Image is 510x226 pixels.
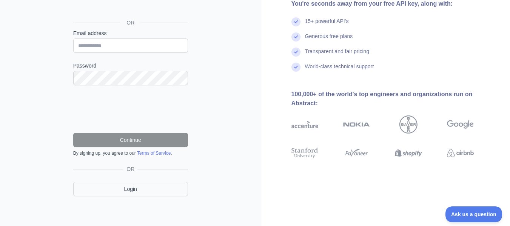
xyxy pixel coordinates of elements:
label: Email address [73,29,188,37]
div: World-class technical support [305,63,374,78]
div: By signing up, you agree to our . [73,150,188,156]
a: Terms of Service [137,151,171,156]
a: Login [73,182,188,196]
span: OR [120,19,140,26]
div: Transparent and fair pricing [305,48,370,63]
span: OR [123,165,137,173]
img: shopify [395,146,422,160]
div: 15+ powerful API's [305,17,349,32]
img: google [447,115,474,134]
img: check mark [291,32,300,42]
div: Generous free plans [305,32,353,48]
img: bayer [399,115,418,134]
img: check mark [291,17,300,26]
iframe: reCAPTCHA [73,94,188,124]
img: payoneer [343,146,370,160]
label: Password [73,62,188,69]
img: check mark [291,48,300,57]
div: 100,000+ of the world's top engineers and organizations run on Abstract: [291,90,498,108]
button: Continue [73,133,188,147]
img: accenture [291,115,318,134]
img: nokia [343,115,370,134]
img: airbnb [447,146,474,160]
img: check mark [291,63,300,72]
iframe: Toggle Customer Support [445,206,502,222]
img: stanford university [291,146,318,160]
